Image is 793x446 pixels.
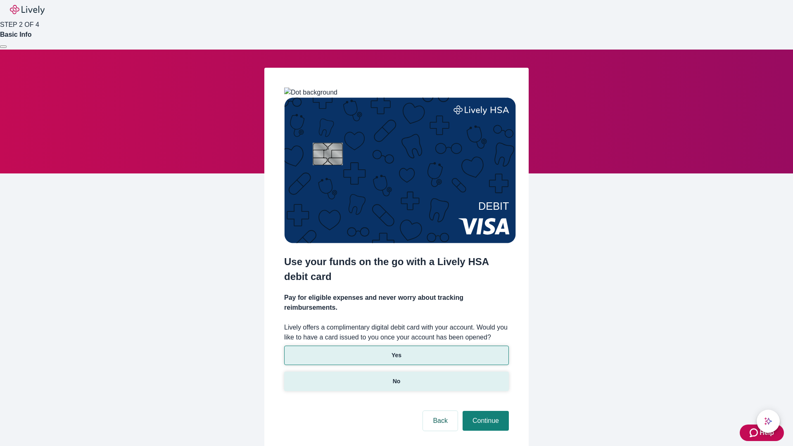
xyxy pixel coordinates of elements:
[284,88,337,97] img: Dot background
[463,411,509,431] button: Continue
[740,425,784,441] button: Zendesk support iconHelp
[764,417,772,425] svg: Lively AI Assistant
[284,254,509,284] h2: Use your funds on the go with a Lively HSA debit card
[392,351,401,360] p: Yes
[284,346,509,365] button: Yes
[10,5,45,15] img: Lively
[750,428,760,438] svg: Zendesk support icon
[284,323,509,342] label: Lively offers a complimentary digital debit card with your account. Would you like to have a card...
[423,411,458,431] button: Back
[760,428,774,438] span: Help
[393,377,401,386] p: No
[284,293,509,313] h4: Pay for eligible expenses and never worry about tracking reimbursements.
[284,97,516,243] img: Debit card
[757,410,780,433] button: chat
[284,372,509,391] button: No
